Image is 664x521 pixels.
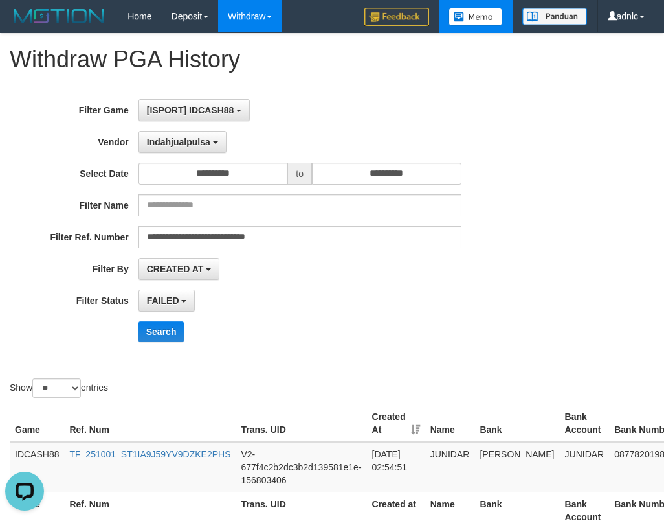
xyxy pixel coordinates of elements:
img: Feedback.jpg [364,8,429,26]
span: Indahjualpulsa [147,137,210,147]
td: JUNIDAR [560,442,610,492]
th: Bank Account [560,405,610,442]
td: V2-677f4c2b2dc3b2d139581e1e-156803406 [236,442,367,492]
th: Trans. UID [236,405,367,442]
img: MOTION_logo.png [10,6,108,26]
td: IDCASH88 [10,442,64,492]
button: FAILED [138,290,195,312]
h1: Withdraw PGA History [10,47,654,73]
th: Bank [474,405,559,442]
th: Ref. Num [64,405,236,442]
td: [DATE] 02:54:51 [367,442,425,492]
span: to [287,163,312,185]
th: Created At: activate to sort column ascending [367,405,425,442]
span: [ISPORT] IDCASH88 [147,105,234,115]
td: [PERSON_NAME] [474,442,559,492]
th: Name [425,405,475,442]
button: Indahjualpulsa [138,131,227,153]
td: JUNIDAR [425,442,475,492]
img: panduan.png [522,8,587,25]
button: CREATED AT [138,258,220,280]
th: Game [10,405,64,442]
button: Search [138,321,184,342]
label: Show entries [10,378,108,398]
select: Showentries [32,378,81,398]
a: TF_251001_ST1IA9J59YV9DZKE2PHS [69,449,230,459]
span: CREATED AT [147,264,204,274]
span: FAILED [147,295,179,306]
button: [ISPORT] IDCASH88 [138,99,250,121]
button: Open LiveChat chat widget [5,5,44,44]
img: Button%20Memo.svg [448,8,503,26]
